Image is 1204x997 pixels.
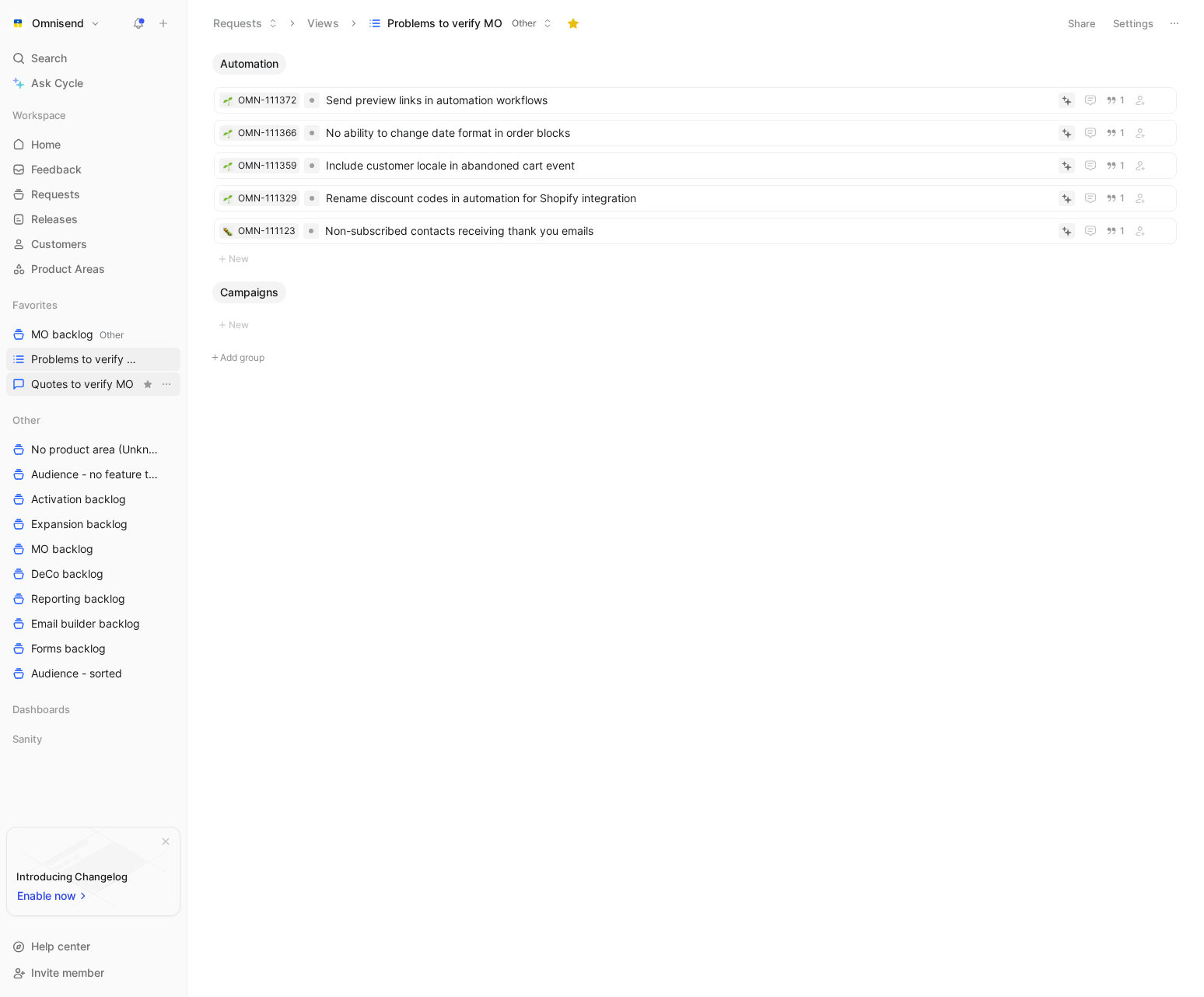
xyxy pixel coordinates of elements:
span: Sanity [12,731,42,747]
div: Invite member [6,961,180,985]
button: Settings [1106,12,1160,34]
span: No ability to change date format in order blocks [326,124,1052,142]
span: Favorites [12,297,58,313]
span: MO backlog [31,541,93,557]
a: Email builder backlog [6,612,180,635]
span: 1 [1120,226,1125,236]
button: View actions [159,376,174,392]
span: Other [12,412,40,428]
button: 🌱 [222,160,233,171]
button: Views [300,12,346,35]
span: 1 [1120,161,1125,170]
div: 🌱 [222,128,233,138]
a: Ask Cycle [6,72,180,95]
button: View actions [159,327,174,342]
button: 1 [1103,157,1128,174]
button: Enable now [16,886,89,906]
a: DeCo backlog [6,562,180,586]
span: Audience - no feature tag [31,467,159,482]
button: View actions [159,641,174,656]
div: Favorites [6,293,180,317]
a: Activation backlog [6,488,180,511]
span: 1 [1120,96,1125,105]
span: Campaigns [220,285,278,300]
span: Activation backlog [31,492,126,507]
span: Enable now [17,887,78,905]
span: Customers [31,236,87,252]
button: 1 [1103,190,1128,207]
img: bg-BLZuj68n.svg [20,827,166,907]
a: Quotes to verify MOView actions [6,373,180,396]
a: 🌱OMN-111329Rename discount codes in automation for Shopify integration1 [214,185,1177,212]
span: MO backlog [31,327,124,343]
span: Automation [220,56,278,72]
span: Quotes to verify MO [31,376,134,392]
span: Expansion backlog [31,516,128,532]
div: Workspace [6,103,180,127]
button: View actions [159,566,174,582]
img: 🐛 [223,227,233,236]
button: View actions [159,616,174,631]
button: New [212,250,1178,268]
a: Feedback [6,158,180,181]
span: Dashboards [12,701,70,717]
div: OMN-111329 [238,191,296,206]
span: Audience - sorted [31,666,122,681]
button: 🌱 [222,193,233,204]
button: Requests [206,12,285,35]
div: OtherNo product area (Unknowns)Audience - no feature tagActivation backlogExpansion backlogMO bac... [6,408,180,685]
div: Introducing Changelog [16,867,128,886]
div: Sanity [6,727,180,755]
span: Email builder backlog [31,616,140,631]
a: Home [6,133,180,156]
span: No product area (Unknowns) [31,442,160,457]
button: Campaigns [212,282,286,303]
button: Add group [206,348,1185,367]
div: OMN-111366 [238,125,296,141]
a: Requests [6,183,180,206]
div: Help center [6,935,180,958]
span: Help center [31,939,90,953]
a: Releases [6,208,180,231]
span: Other [100,329,124,341]
a: MO backlog [6,537,180,561]
button: View actions [159,666,174,681]
span: Problems to verify MO [387,16,502,31]
button: OmnisendOmnisend [6,12,104,34]
button: 🐛 [222,226,233,236]
a: Product Areas [6,257,180,281]
img: Omnisend [10,16,26,31]
h1: Omnisend [32,16,84,30]
span: Requests [31,187,80,202]
a: Audience - no feature tag [6,463,180,486]
span: Reporting backlog [31,591,125,607]
a: Problems to verify MO [6,348,180,371]
span: Non-subscribed contacts receiving thank you emails [325,222,1052,240]
button: 🌱 [222,95,233,106]
div: OMN-111359 [238,158,296,173]
span: Home [31,137,61,152]
button: Automation [212,53,286,75]
a: Customers [6,233,180,256]
a: Audience - sorted [6,662,180,685]
span: Send preview links in automation workflows [326,91,1052,110]
img: 🌱 [223,194,233,204]
div: OMN-111123 [238,223,296,239]
button: 1 [1103,124,1128,142]
a: No product area (Unknowns) [6,438,180,461]
button: View actions [159,352,175,367]
span: Invite member [31,966,104,979]
div: OMN-111372 [238,93,296,108]
span: Feedback [31,162,82,177]
button: View actions [159,591,174,607]
span: Product Areas [31,261,105,277]
a: 🌱OMN-111372Send preview links in automation workflows1 [214,87,1177,114]
span: Problems to verify MO [31,352,141,367]
div: Dashboards [6,698,180,721]
img: 🌱 [223,162,233,171]
div: Other [6,408,180,432]
img: 🌱 [223,129,233,138]
a: MO backlogOther [6,323,180,346]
